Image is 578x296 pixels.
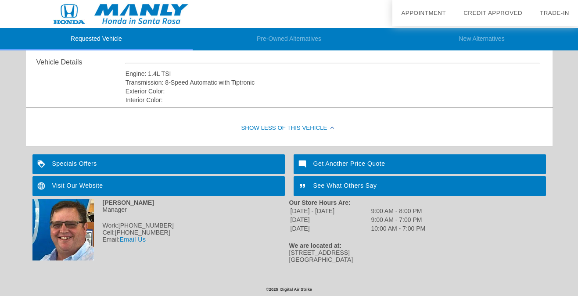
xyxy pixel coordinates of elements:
[193,28,385,50] li: Pre-Owned Alternatives
[32,229,289,236] div: Cell:
[289,242,342,249] strong: We are located at:
[32,222,289,229] div: Work:
[463,10,522,16] a: Credit Approved
[32,206,289,213] div: Manager
[385,28,578,50] li: New Alternatives
[32,176,52,196] img: ic_language_white_24dp_2x.png
[289,199,351,206] strong: Our Store Hours Are:
[290,216,370,224] td: [DATE]
[119,236,146,243] a: Email Us
[126,87,540,96] div: Exterior Color:
[294,176,313,196] img: ic_format_quote_white_24dp_2x.png
[294,176,546,196] a: See What Others Say
[289,249,546,263] div: [STREET_ADDRESS] [GEOGRAPHIC_DATA]
[540,10,569,16] a: Trade-In
[32,236,289,243] div: Email:
[371,216,426,224] td: 9:00 AM - 7:00 PM
[126,96,540,104] div: Interior Color:
[32,176,285,196] a: Visit Our Website
[126,69,540,78] div: Engine: 1.4L TSI
[32,154,285,174] a: Specials Offers
[371,225,426,232] td: 10:00 AM - 7:00 PM
[36,57,126,68] div: Vehicle Details
[126,78,540,87] div: Transmission: 8-Speed Automatic with Tiptronic
[26,111,553,146] div: Show Less of this Vehicle
[103,199,154,206] strong: [PERSON_NAME]
[401,10,446,16] a: Appointment
[290,225,370,232] td: [DATE]
[118,222,174,229] span: [PHONE_NUMBER]
[371,207,426,215] td: 9:00 AM - 8:00 PM
[115,229,170,236] span: [PHONE_NUMBER]
[290,207,370,215] td: [DATE] - [DATE]
[32,154,52,174] img: ic_loyalty_white_24dp_2x.png
[294,154,546,174] a: Get Another Price Quote
[294,154,313,174] img: ic_mode_comment_white_24dp_2x.png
